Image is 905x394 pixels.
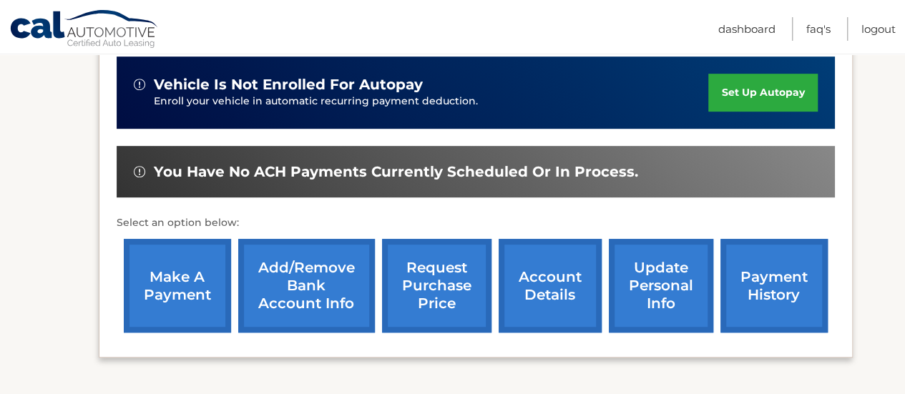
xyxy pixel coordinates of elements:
a: Dashboard [718,17,776,41]
a: payment history [720,239,828,333]
a: set up autopay [708,74,817,112]
span: vehicle is not enrolled for autopay [154,76,423,94]
a: account details [499,239,602,333]
p: Enroll your vehicle in automatic recurring payment deduction. [154,94,709,109]
a: FAQ's [806,17,831,41]
img: alert-white.svg [134,166,145,177]
p: Select an option below: [117,215,835,232]
a: Logout [861,17,896,41]
a: make a payment [124,239,231,333]
a: Cal Automotive [9,9,160,51]
span: You have no ACH payments currently scheduled or in process. [154,163,638,181]
a: update personal info [609,239,713,333]
a: request purchase price [382,239,491,333]
img: alert-white.svg [134,79,145,90]
a: Add/Remove bank account info [238,239,375,333]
